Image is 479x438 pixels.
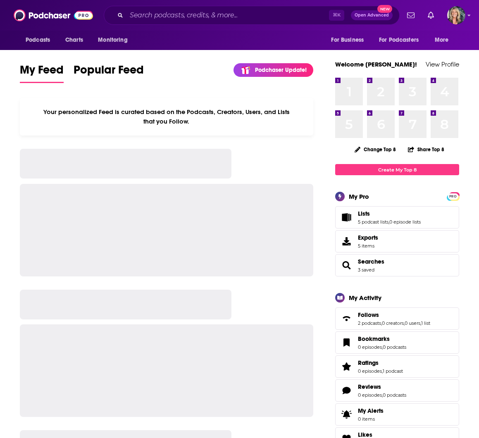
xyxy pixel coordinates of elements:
[358,210,421,217] a: Lists
[381,320,382,326] span: ,
[358,416,384,422] span: 0 items
[325,32,374,48] button: open menu
[447,6,465,24] img: User Profile
[358,359,379,367] span: Ratings
[104,6,400,25] div: Search podcasts, credits, & more...
[358,335,390,343] span: Bookmarks
[447,6,465,24] button: Show profile menu
[383,392,406,398] a: 0 podcasts
[408,141,445,157] button: Share Top 8
[335,164,459,175] a: Create My Top 8
[14,7,93,23] img: Podchaser - Follow, Share and Rate Podcasts
[429,32,459,48] button: open menu
[383,344,406,350] a: 0 podcasts
[358,234,378,241] span: Exports
[349,193,369,200] div: My Pro
[338,313,355,324] a: Follows
[338,385,355,396] a: Reviews
[338,236,355,247] span: Exports
[335,60,417,68] a: Welcome [PERSON_NAME]!
[335,355,459,378] span: Ratings
[358,383,381,390] span: Reviews
[335,379,459,402] span: Reviews
[382,392,383,398] span: ,
[349,294,381,302] div: My Activity
[358,320,381,326] a: 2 podcasts
[338,337,355,348] a: Bookmarks
[405,320,420,326] a: 0 users
[383,368,403,374] a: 1 podcast
[335,307,459,330] span: Follows
[126,9,329,22] input: Search podcasts, credits, & more...
[379,34,419,46] span: For Podcasters
[331,34,364,46] span: For Business
[335,254,459,276] span: Searches
[355,13,389,17] span: Open Advanced
[358,311,430,319] a: Follows
[338,361,355,372] a: Ratings
[358,392,382,398] a: 0 episodes
[358,335,406,343] a: Bookmarks
[98,34,127,46] span: Monitoring
[358,368,382,374] a: 0 episodes
[335,403,459,426] a: My Alerts
[338,212,355,223] a: Lists
[435,34,449,46] span: More
[374,32,431,48] button: open menu
[358,344,382,350] a: 0 episodes
[421,320,430,326] a: 1 list
[358,243,378,249] span: 5 items
[20,63,64,82] span: My Feed
[351,10,393,20] button: Open AdvancedNew
[404,8,418,22] a: Show notifications dropdown
[20,32,61,48] button: open menu
[447,6,465,24] span: Logged in as lisa.beech
[358,210,370,217] span: Lists
[338,259,355,271] a: Searches
[358,407,384,414] span: My Alerts
[426,60,459,68] a: View Profile
[20,63,64,83] a: My Feed
[382,368,383,374] span: ,
[350,144,401,155] button: Change Top 8
[382,320,404,326] a: 0 creators
[26,34,50,46] span: Podcasts
[420,320,421,326] span: ,
[382,344,383,350] span: ,
[358,258,384,265] a: Searches
[60,32,88,48] a: Charts
[424,8,437,22] a: Show notifications dropdown
[92,32,138,48] button: open menu
[358,383,406,390] a: Reviews
[358,267,374,273] a: 3 saved
[335,331,459,354] span: Bookmarks
[389,219,421,225] a: 0 episode lists
[255,67,307,74] p: Podchaser Update!
[65,34,83,46] span: Charts
[329,10,344,21] span: ⌘ K
[335,206,459,229] span: Lists
[358,219,388,225] a: 5 podcast lists
[338,409,355,420] span: My Alerts
[74,63,144,82] span: Popular Feed
[377,5,392,13] span: New
[74,63,144,83] a: Popular Feed
[335,230,459,252] a: Exports
[358,311,379,319] span: Follows
[448,193,458,199] a: PRO
[358,359,403,367] a: Ratings
[388,219,389,225] span: ,
[448,193,458,200] span: PRO
[20,98,313,136] div: Your personalized Feed is curated based on the Podcasts, Creators, Users, and Lists that you Follow.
